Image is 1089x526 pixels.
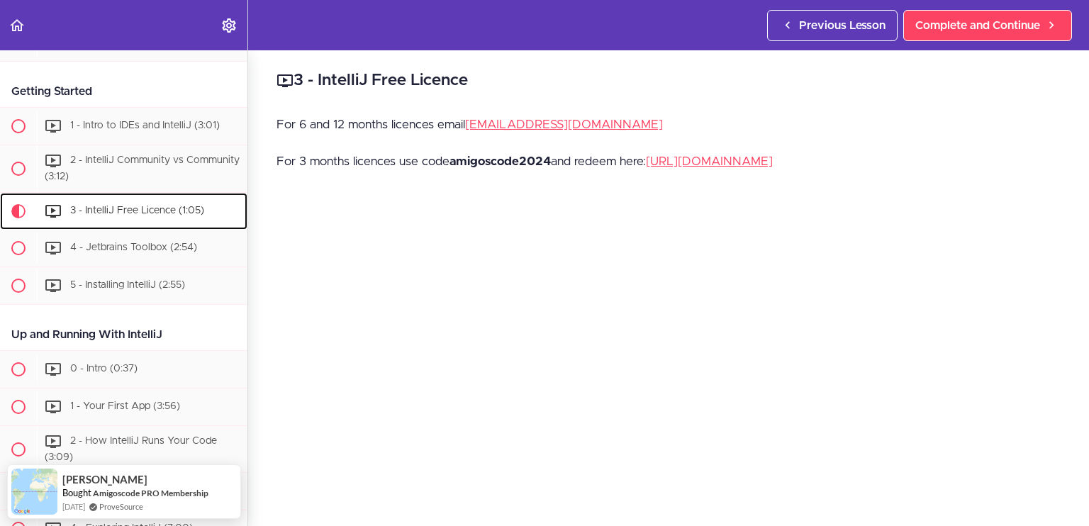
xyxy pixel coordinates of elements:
[220,17,238,34] svg: Settings Menu
[277,151,1061,172] p: For 3 months licences use code and redeem here:
[277,114,1061,135] p: For 6 and 12 months licences email
[70,242,197,252] span: 4 - Jetbrains Toolbox (2:54)
[11,469,57,515] img: provesource social proof notification image
[767,10,898,41] a: Previous Lesson
[915,17,1040,34] span: Complete and Continue
[70,121,220,130] span: 1 - Intro to IDEs and IntelliJ (3:01)
[465,118,663,130] a: [EMAIL_ADDRESS][DOMAIN_NAME]
[62,474,147,486] span: [PERSON_NAME]
[903,10,1072,41] a: Complete and Continue
[70,206,204,216] span: 3 - IntelliJ Free Licence (1:05)
[9,17,26,34] svg: Back to course curriculum
[449,155,551,167] strong: amigoscode2024
[70,364,138,374] span: 0 - Intro (0:37)
[99,500,143,513] a: ProveSource
[646,155,773,167] a: [URL][DOMAIN_NAME]
[799,17,886,34] span: Previous Lesson
[62,500,85,513] span: [DATE]
[45,436,217,462] span: 2 - How IntelliJ Runs Your Code (3:09)
[93,488,208,498] a: Amigoscode PRO Membership
[70,280,185,290] span: 5 - Installing IntelliJ (2:55)
[70,401,180,411] span: 1 - Your First App (3:56)
[62,487,91,498] span: Bought
[45,155,240,181] span: 2 - IntelliJ Community vs Community (3:12)
[277,69,1061,93] h2: 3 - IntelliJ Free Licence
